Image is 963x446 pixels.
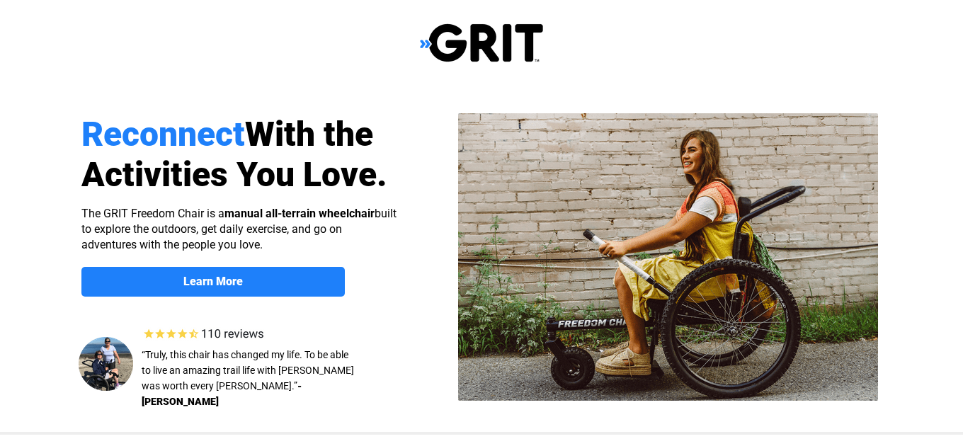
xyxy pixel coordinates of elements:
span: With the [245,114,373,154]
span: The GRIT Freedom Chair is a built to explore the outdoors, get daily exercise, and go on adventur... [81,207,397,251]
a: Learn More [81,267,345,297]
span: “Truly, this chair has changed my life. To be able to live an amazing trail life with [PERSON_NAM... [142,349,354,391]
strong: manual all-terrain wheelchair [224,207,375,220]
strong: Learn More [183,275,243,288]
span: Reconnect [81,114,245,154]
span: Activities You Love. [81,154,387,195]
